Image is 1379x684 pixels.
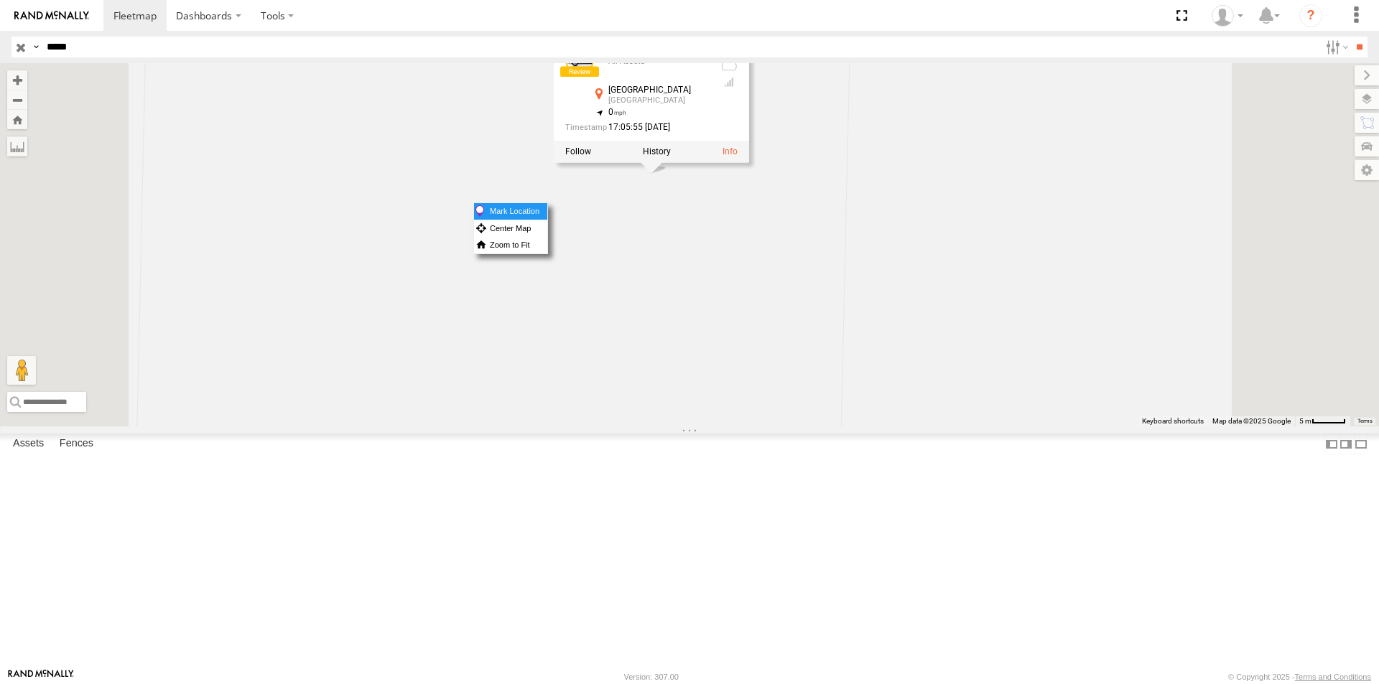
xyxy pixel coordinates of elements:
[1228,673,1371,681] div: © Copyright 2025 -
[608,96,709,105] div: [GEOGRAPHIC_DATA]
[30,37,42,57] label: Search Query
[474,220,547,237] label: Center Map
[7,70,27,90] button: Zoom in
[1295,673,1371,681] a: Terms and Conditions
[1355,160,1379,180] label: Map Settings
[474,203,547,220] label: Mark Location
[608,85,709,95] div: [GEOGRAPHIC_DATA]
[1142,416,1204,426] button: Keyboard shortcuts
[720,61,738,72] div: No battery health information received from this device.
[7,110,27,129] button: Zoom Home
[1357,418,1373,423] a: Terms (opens in new tab)
[1207,5,1248,27] div: Sardor Khadjimedov
[720,76,738,88] div: Last Event GSM Signal Strength
[1212,417,1291,425] span: Map data ©2025 Google
[14,11,89,21] img: rand-logo.svg
[1354,434,1368,454] label: Hide Summary Table
[1299,417,1311,425] span: 5 m
[7,356,36,385] button: Drag Pegman onto the map to open Street View
[1339,434,1353,454] label: Dock Summary Table to the Right
[7,136,27,156] label: Measure
[608,107,626,117] span: 0
[643,147,671,157] label: View Asset History
[52,434,101,454] label: Fences
[8,670,74,684] a: Visit our Website
[1324,434,1339,454] label: Dock Summary Table to the Left
[565,147,591,157] label: Realtime tracking of Asset
[624,673,679,681] div: Version: 307.00
[1295,416,1350,426] button: Map Scale: 5 m per 44 pixels
[7,90,27,110] button: Zoom out
[1320,37,1351,57] label: Search Filter Options
[723,147,738,157] a: View Asset Details
[6,434,51,454] label: Assets
[565,123,709,133] div: Date/time of location update
[1299,4,1322,27] i: ?
[474,237,547,253] label: Zoom to Fit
